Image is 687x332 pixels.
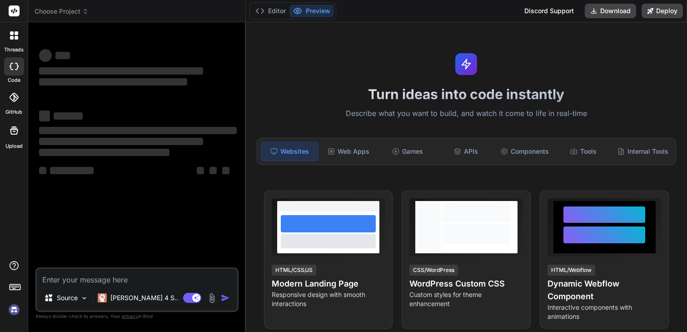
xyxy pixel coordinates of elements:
p: Responsive design with smooth interactions [272,290,385,308]
span: ‌ [55,52,70,59]
img: Pick Models [80,294,88,302]
p: Interactive components with animations [548,303,661,321]
div: Games [379,142,436,161]
button: Deploy [642,4,683,18]
button: Download [585,4,636,18]
button: Editor [252,5,289,17]
label: GitHub [5,108,22,116]
span: ‌ [39,49,52,62]
div: Discord Support [519,4,579,18]
div: APIs [438,142,494,161]
div: Components [497,142,553,161]
img: icon [221,293,230,302]
div: Internal Tools [614,142,672,161]
div: Websites [261,142,319,161]
span: ‌ [209,167,217,174]
span: ‌ [39,167,46,174]
div: Web Apps [320,142,377,161]
p: Always double-check its answers. Your in Bind [35,312,239,321]
span: ‌ [39,138,203,145]
p: [PERSON_NAME] 4 S.. [110,293,178,302]
div: HTML/CSS/JS [272,265,316,276]
span: ‌ [54,112,83,120]
h1: Turn ideas into code instantly [251,86,682,102]
p: Source [57,293,78,302]
img: signin [6,302,22,317]
h4: Modern Landing Page [272,277,385,290]
img: attachment [207,293,217,303]
span: ‌ [39,67,203,75]
div: Tools [555,142,612,161]
label: Upload [5,142,23,150]
h4: Dynamic Webflow Component [548,277,661,303]
span: ‌ [222,167,229,174]
span: ‌ [39,111,50,121]
span: privacy [122,313,138,319]
span: Choose Project [35,7,89,16]
span: ‌ [39,149,169,156]
button: Preview [289,5,334,17]
span: ‌ [39,78,187,86]
img: Claude 4 Sonnet [98,293,107,302]
p: Describe what you want to build, and watch it come to life in real-time [251,108,682,120]
span: ‌ [39,127,237,134]
span: ‌ [197,167,204,174]
label: code [8,76,20,84]
h4: WordPress Custom CSS [409,277,523,290]
div: CSS/WordPress [409,265,458,276]
span: ‌ [50,167,94,174]
label: threads [4,46,24,54]
p: Custom styles for theme enhancement [409,290,523,308]
div: HTML/Webflow [548,265,595,276]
